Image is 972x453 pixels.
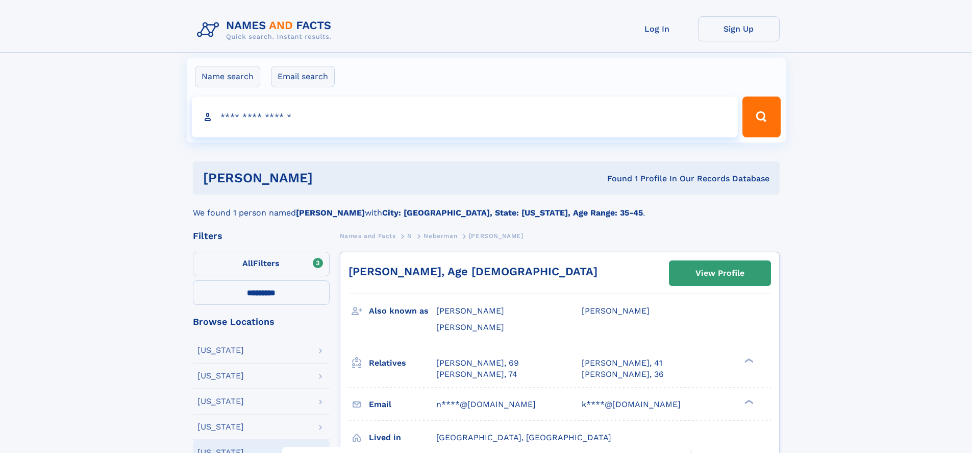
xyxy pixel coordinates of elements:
[423,229,457,242] a: Neberman
[698,16,780,41] a: Sign Up
[192,97,738,137] input: search input
[193,16,340,44] img: Logo Names and Facts
[369,396,436,413] h3: Email
[582,306,650,316] span: [PERSON_NAME]
[340,229,396,242] a: Names and Facts
[460,173,769,184] div: Found 1 Profile In Our Records Database
[197,397,244,406] div: [US_STATE]
[193,231,330,241] div: Filters
[407,232,412,240] span: N
[203,172,460,184] h1: [PERSON_NAME]
[348,265,597,278] a: [PERSON_NAME], Age [DEMOGRAPHIC_DATA]
[436,322,504,332] span: [PERSON_NAME]
[436,433,611,442] span: [GEOGRAPHIC_DATA], [GEOGRAPHIC_DATA]
[197,346,244,354] div: [US_STATE]
[193,252,330,276] label: Filters
[695,261,744,285] div: View Profile
[193,317,330,326] div: Browse Locations
[423,232,457,240] span: Neberman
[193,195,780,219] div: We found 1 person named with .
[197,423,244,431] div: [US_STATE]
[382,208,643,218] b: City: [GEOGRAPHIC_DATA], State: [US_STATE], Age Range: 35-45
[369,354,436,372] h3: Relatives
[616,16,698,41] a: Log In
[436,357,519,369] a: [PERSON_NAME], 69
[582,369,664,380] a: [PERSON_NAME], 36
[742,398,754,405] div: ❯
[742,357,754,364] div: ❯
[271,66,335,87] label: Email search
[436,306,504,316] span: [PERSON_NAME]
[742,97,780,137] button: Search Button
[582,357,662,369] a: [PERSON_NAME], 41
[469,232,524,240] span: [PERSON_NAME]
[195,66,260,87] label: Name search
[369,429,436,446] h3: Lived in
[369,302,436,320] h3: Also known as
[242,258,253,268] span: All
[296,208,365,218] b: [PERSON_NAME]
[669,261,770,285] a: View Profile
[197,372,244,380] div: [US_STATE]
[407,229,412,242] a: N
[436,369,517,380] a: [PERSON_NAME], 74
